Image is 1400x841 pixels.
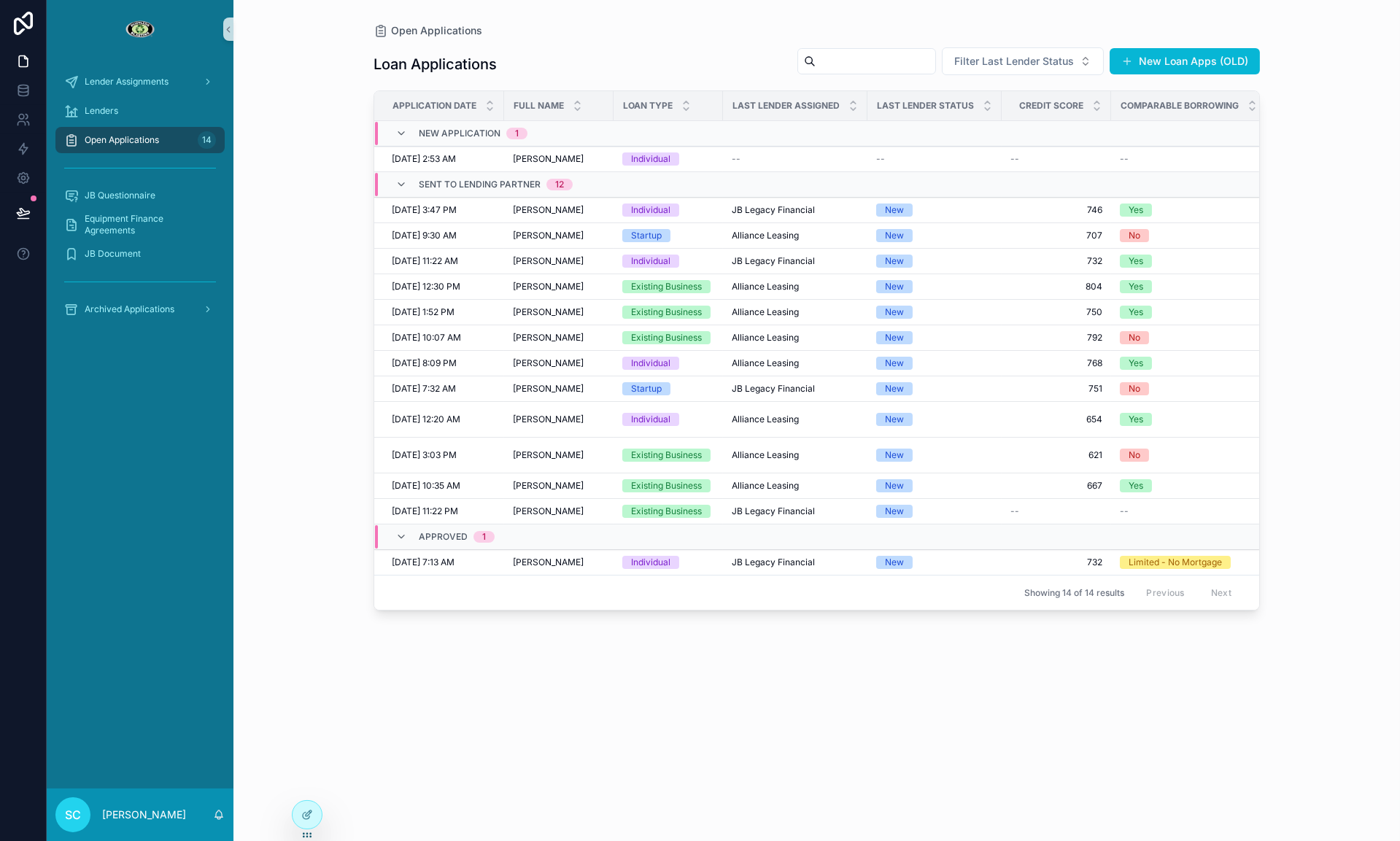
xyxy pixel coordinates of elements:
[1129,357,1143,370] div: Yes
[392,357,495,369] a: [DATE] 8:09 PM
[392,480,495,492] a: [DATE] 10:35 AM
[513,153,584,165] span: [PERSON_NAME]
[513,153,605,165] a: [PERSON_NAME]
[1010,281,1102,292] a: 804
[1010,414,1102,425] a: 654
[85,248,141,260] span: JB Document
[374,54,497,74] h1: Loan Applications
[392,357,457,369] span: [DATE] 8:09 PM
[513,449,605,461] a: [PERSON_NAME]
[392,255,458,267] span: [DATE] 11:22 AM
[1110,48,1260,74] button: New Loan Apps (OLD)
[1129,255,1143,268] div: Yes
[1120,280,1258,293] a: Yes
[1120,505,1129,517] span: --
[954,54,1074,69] span: Filter Last Lender Status
[55,182,225,209] a: JB Questionnaire
[1129,204,1143,217] div: Yes
[392,332,461,344] span: [DATE] 10:07 AM
[631,479,702,492] div: Existing Business
[85,76,169,88] span: Lender Assignments
[1010,480,1102,492] span: 667
[513,414,584,425] span: [PERSON_NAME]
[1120,153,1258,165] a: --
[392,204,457,216] span: [DATE] 3:47 PM
[622,306,714,319] a: Existing Business
[732,480,799,492] span: Alliance Leasing
[1010,255,1102,267] span: 732
[885,331,904,344] div: New
[1129,229,1140,242] div: No
[65,806,81,823] span: SC
[392,306,455,318] span: [DATE] 1:52 PM
[391,23,482,38] span: Open Applications
[732,357,859,369] a: Alliance Leasing
[513,281,605,292] a: [PERSON_NAME]
[1010,383,1102,395] span: 751
[1129,449,1140,462] div: No
[513,480,605,492] a: [PERSON_NAME]
[732,557,815,568] span: JB Legacy Financial
[513,357,605,369] a: [PERSON_NAME]
[631,204,670,217] div: Individual
[1129,306,1143,319] div: Yes
[1010,449,1102,461] a: 621
[374,23,482,38] a: Open Applications
[1010,332,1102,344] a: 792
[55,241,225,267] a: JB Document
[885,306,904,319] div: New
[1129,556,1222,569] div: Limited - No Mortgage
[55,98,225,124] a: Lenders
[732,414,859,425] a: Alliance Leasing
[732,332,859,344] a: Alliance Leasing
[392,557,495,568] a: [DATE] 7:13 AM
[622,382,714,395] a: Startup
[631,357,670,370] div: Individual
[482,531,486,543] div: 1
[1120,556,1258,569] a: Limited - No Mortgage
[885,255,904,268] div: New
[1120,505,1258,517] a: --
[732,255,815,267] span: JB Legacy Financial
[631,280,702,293] div: Existing Business
[631,306,702,319] div: Existing Business
[1010,357,1102,369] span: 768
[55,212,225,238] a: Equipment Finance Agreements
[732,230,799,241] span: Alliance Leasing
[513,414,605,425] a: [PERSON_NAME]
[1120,229,1258,242] a: No
[732,230,859,241] a: Alliance Leasing
[732,332,799,344] span: Alliance Leasing
[885,505,904,518] div: New
[876,280,993,293] a: New
[392,100,476,112] span: Application Date
[555,179,564,190] div: 12
[876,306,993,319] a: New
[513,505,584,517] span: [PERSON_NAME]
[631,413,670,426] div: Individual
[876,449,993,462] a: New
[732,505,859,517] a: JB Legacy Financial
[419,179,541,190] span: Sent to Lending Partner
[85,190,155,201] span: JB Questionnaire
[1010,153,1019,165] span: --
[392,230,457,241] span: [DATE] 9:30 AM
[877,100,974,112] span: Last Lender Status
[1120,449,1258,462] a: No
[1010,557,1102,568] a: 732
[1010,230,1102,241] span: 707
[885,479,904,492] div: New
[513,505,605,517] a: [PERSON_NAME]
[885,357,904,370] div: New
[1121,100,1239,112] span: Comparable Borrowing
[876,479,993,492] a: New
[392,383,495,395] a: [DATE] 7:32 AM
[1129,413,1143,426] div: Yes
[876,204,993,217] a: New
[1129,479,1143,492] div: Yes
[732,557,859,568] a: JB Legacy Financial
[513,255,605,267] a: [PERSON_NAME]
